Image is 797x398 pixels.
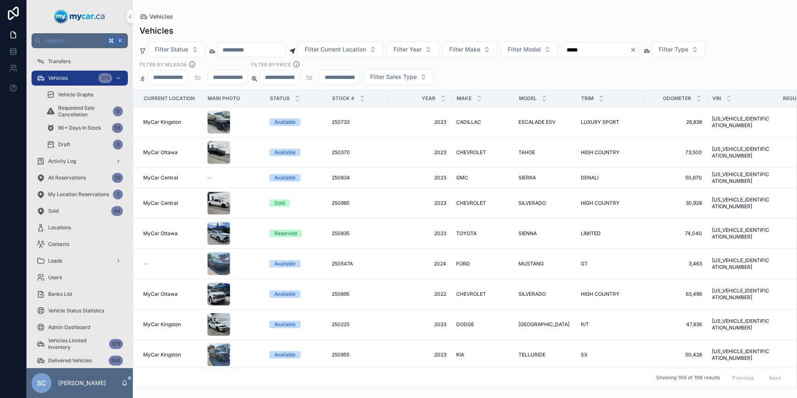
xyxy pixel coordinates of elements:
[143,149,197,156] a: MyCar Ottawa
[143,174,178,181] span: MyCar Central
[519,95,537,102] span: Model
[518,200,571,206] a: SILVERADO
[659,45,688,54] span: Filter Type
[32,320,128,335] a: Admin Dashboard
[650,149,702,156] span: 73,500
[456,119,509,125] a: CADILLAC
[394,321,446,328] a: 2023
[581,200,640,206] a: HIGH COUNTRY
[394,230,446,237] a: 2023
[48,357,92,364] span: Delivered Vehicles
[456,200,509,206] a: CHEVROLET
[48,75,68,81] span: Vehicles
[139,61,187,68] label: Filter By Mileage
[48,224,71,231] span: Locations
[518,260,544,267] span: MUSTANG
[32,287,128,302] a: Banks List
[518,200,546,206] span: SILVERADO
[581,119,640,125] a: LUXURY SPORT
[456,351,464,358] span: KIA
[48,337,106,351] span: Vehicles Limited Inventory
[456,174,509,181] a: GMC
[650,200,702,206] a: 30,928
[113,189,123,199] div: 2
[518,149,571,156] a: TAHOE
[394,149,446,156] span: 2023
[269,290,322,298] a: Available
[518,119,555,125] span: ESCALADE ESV
[195,72,201,82] p: to
[143,149,178,156] span: MyCar Ottawa
[581,321,589,328] span: R/T
[332,291,350,297] span: 250895
[332,230,384,237] a: 250835
[457,95,472,102] span: Make
[650,119,702,125] a: 26,838
[37,378,46,388] span: SC
[274,351,296,359] div: Available
[42,120,128,135] a: 90+ Days In Stock58
[332,174,350,181] span: 250834
[650,351,702,358] a: 50,428
[518,174,536,181] span: SIERRA
[656,375,720,381] span: Showing 198 of 198 results
[581,351,640,358] a: SX
[456,351,509,358] a: KIA
[456,174,468,181] span: GMC
[143,119,181,125] span: MyCar Kingston
[394,291,446,297] a: 2022
[581,321,640,328] a: R/T
[98,73,112,83] div: 379
[712,171,771,184] span: [US_VEHICLE_IDENTIFICATION_NUMBER]
[456,149,486,156] span: CHEVROLET
[32,303,128,318] a: Vehicle Status Statistics
[650,291,702,297] a: 63,496
[712,287,771,301] a: [US_VEHICLE_IDENTIFICATION_NUMBER]
[48,208,59,214] span: Sold
[143,119,197,125] a: MyCar Kingston
[442,42,497,57] button: Select Button
[207,174,259,181] a: --
[581,149,619,156] span: HIGH COUNTRY
[456,149,509,156] a: CHEVROLET
[251,61,291,68] label: FILTER BY PRICE
[48,191,109,198] span: My Location Reservations
[456,291,486,297] span: CHEVROLET
[581,230,640,237] a: LIMITED
[48,324,90,331] span: Admin Dashboard
[650,174,702,181] a: 50,670
[712,348,771,361] a: [US_VEHICLE_IDENTIFICATION_NUMBER]
[712,197,771,210] a: [US_VEHICLE_IDENTIFICATION_NUMBER]
[332,200,350,206] span: 250985
[581,260,640,267] a: GT
[58,105,110,118] span: Requested Sale Cancellation
[394,174,446,181] span: 2023
[58,379,106,387] p: [PERSON_NAME]
[42,104,128,119] a: Requested Sale Cancellation0
[143,351,197,358] a: MyCar Kingston
[712,115,771,129] a: [US_VEHICLE_IDENTIFICATION_NUMBER]
[456,230,477,237] span: TOYOTA
[650,230,702,237] a: 74,040
[274,199,285,207] div: Sold
[449,45,480,54] span: Filter Make
[58,141,70,148] span: Draft
[332,149,384,156] a: 250370
[269,321,322,328] a: Available
[581,260,588,267] span: GT
[143,200,197,206] a: MyCar Central
[581,149,640,156] a: HIGH COUNTRY
[518,321,570,328] span: [GEOGRAPHIC_DATA]
[32,353,128,368] a: Delivered Vehicles564
[394,351,446,358] a: 2023
[269,174,322,182] a: Available
[32,187,128,202] a: My Location Reservations2
[32,154,128,169] a: Activity Log
[456,230,509,237] a: TOYOTA
[32,237,128,252] a: Contacts
[712,146,771,159] a: [US_VEHICLE_IDENTIFICATION_NUMBER]
[143,174,197,181] a: MyCar Central
[581,291,640,297] a: HIGH COUNTRY
[269,351,322,359] a: Available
